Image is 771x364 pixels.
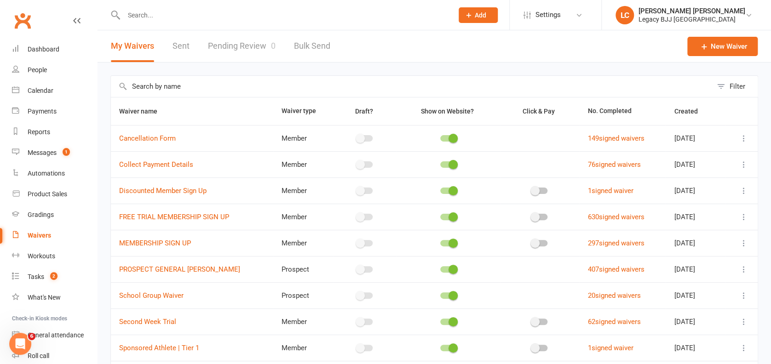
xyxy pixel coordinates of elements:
span: Draft? [355,108,373,115]
a: Cancellation Form [119,134,176,142]
a: Reports [12,122,97,142]
td: Member [273,308,334,335]
div: People [28,66,47,74]
div: Workouts [28,252,55,260]
div: Calendar [28,87,53,94]
a: 149signed waivers [587,134,644,142]
a: Automations [12,163,97,184]
a: Dashboard [12,39,97,60]
button: Filter [712,76,758,97]
td: [DATE] [666,125,725,151]
button: Draft? [347,106,383,117]
a: Tasks 2 [12,267,97,287]
span: 6 [28,333,35,340]
div: Waivers [28,232,51,239]
a: Product Sales [12,184,97,205]
td: Prospect [273,282,334,308]
td: Prospect [273,256,334,282]
span: Settings [535,5,561,25]
td: [DATE] [666,282,725,308]
div: Roll call [28,352,49,359]
div: [PERSON_NAME] [PERSON_NAME] [639,7,745,15]
td: Member [273,335,334,361]
td: [DATE] [666,230,725,256]
a: People [12,60,97,80]
input: Search... [121,9,447,22]
div: Product Sales [28,190,67,198]
button: Click & Pay [514,106,565,117]
a: Gradings [12,205,97,225]
a: MEMBERSHIP SIGN UP [119,239,191,247]
div: Reports [28,128,50,136]
span: Show on Website? [421,108,474,115]
input: Search by name [111,76,712,97]
button: Waiver name [119,106,167,117]
a: 1signed waiver [587,344,633,352]
th: Waiver type [273,97,334,125]
div: Dashboard [28,45,59,53]
a: 62signed waivers [587,318,640,326]
button: Show on Website? [413,106,484,117]
div: Filter [730,81,745,92]
td: [DATE] [666,256,725,282]
td: [DATE] [666,308,725,335]
div: General attendance [28,331,84,339]
a: Clubworx [11,9,34,32]
a: 76signed waivers [587,160,640,169]
a: 1signed waiver [587,187,633,195]
a: What's New [12,287,97,308]
span: Add [475,11,486,19]
a: Waivers [12,225,97,246]
td: Member [273,125,334,151]
a: Sent [173,30,190,62]
div: Payments [28,108,57,115]
a: Bulk Send [294,30,330,62]
span: 2 [50,272,58,280]
td: Member [273,177,334,204]
td: [DATE] [666,204,725,230]
a: Discounted Member Sign Up [119,187,207,195]
div: Legacy BJJ [GEOGRAPHIC_DATA] [639,15,745,23]
span: 1 [63,148,70,156]
iframe: Intercom live chat [9,333,31,355]
a: Workouts [12,246,97,267]
a: Payments [12,101,97,122]
a: 297signed waivers [587,239,644,247]
td: [DATE] [666,151,725,177]
a: School Group Waiver [119,291,184,300]
div: Automations [28,170,65,177]
a: Pending Review0 [208,30,276,62]
span: Created [674,108,708,115]
a: Sponsored Athlete | Tier 1 [119,344,199,352]
td: [DATE] [666,177,725,204]
span: Click & Pay [523,108,555,115]
a: 407signed waivers [587,265,644,273]
a: Collect Payment Details [119,160,193,169]
a: General attendance kiosk mode [12,325,97,346]
span: 0 [271,41,276,51]
a: 630signed waivers [587,213,644,221]
a: FREE TRIAL MEMBERSHIP SIGN UP [119,213,229,221]
a: PROSPECT GENERAL [PERSON_NAME] [119,265,240,273]
button: Add [459,7,498,23]
button: Created [674,106,708,117]
a: New Waiver [687,37,758,56]
a: Second Week Trial [119,318,176,326]
td: Member [273,151,334,177]
button: My Waivers [111,30,154,62]
div: LC [616,6,634,24]
a: Calendar [12,80,97,101]
div: Tasks [28,273,44,280]
a: Messages 1 [12,142,97,163]
a: 20signed waivers [587,291,640,300]
td: Member [273,230,334,256]
td: Member [273,204,334,230]
th: No. Completed [579,97,666,125]
td: [DATE] [666,335,725,361]
div: What's New [28,294,61,301]
span: Waiver name [119,108,167,115]
div: Messages [28,149,57,156]
div: Gradings [28,211,54,218]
